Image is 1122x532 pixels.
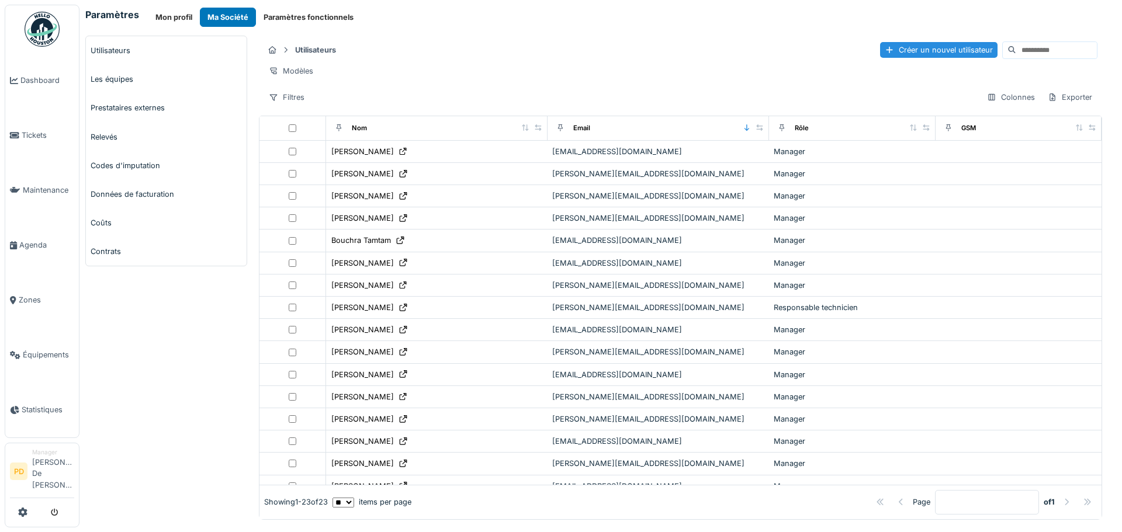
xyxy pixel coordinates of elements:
[23,349,74,360] span: Équipements
[331,146,394,157] div: [PERSON_NAME]
[23,185,74,196] span: Maintenance
[5,108,79,163] a: Tickets
[290,44,341,55] strong: Utilisateurs
[86,151,247,180] a: Codes d'imputation
[774,190,930,201] div: Manager
[552,458,764,469] div: [PERSON_NAME][EMAIL_ADDRESS][DOMAIN_NAME]
[774,213,930,224] div: Manager
[552,391,764,402] div: [PERSON_NAME][EMAIL_ADDRESS][DOMAIN_NAME]
[331,481,394,492] div: [PERSON_NAME]
[774,302,930,313] div: Responsable technicien
[5,218,79,273] a: Agenda
[5,383,79,437] a: Statistiques
[331,391,394,402] div: [PERSON_NAME]
[200,8,256,27] button: Ma Société
[5,328,79,383] a: Équipements
[774,481,930,492] div: Manager
[552,258,764,269] div: [EMAIL_ADDRESS][DOMAIN_NAME]
[5,273,79,328] a: Zones
[32,448,74,457] div: Manager
[774,235,930,246] div: Manager
[331,413,394,425] div: [PERSON_NAME]
[774,324,930,335] div: Manager
[552,413,764,425] div: [PERSON_NAME][EMAIL_ADDRESS][DOMAIN_NAME]
[86,93,247,122] a: Prestataires externes
[552,235,764,246] div: [EMAIL_ADDRESS][DOMAIN_NAME]
[1044,496,1055,507] strong: of 1
[331,436,394,447] div: [PERSON_NAME]
[86,208,247,237] a: Coûts
[331,190,394,201] div: [PERSON_NAME]
[10,463,27,480] li: PD
[331,302,394,313] div: [PERSON_NAME]
[961,123,976,133] div: GSM
[32,448,74,495] li: [PERSON_NAME] De [PERSON_NAME]
[795,123,809,133] div: Rôle
[552,324,764,335] div: [EMAIL_ADDRESS][DOMAIN_NAME]
[774,458,930,469] div: Manager
[264,496,328,507] div: Showing 1 - 23 of 23
[331,168,394,179] div: [PERSON_NAME]
[552,168,764,179] div: [PERSON_NAME][EMAIL_ADDRESS][DOMAIN_NAME]
[86,123,247,151] a: Relevés
[880,42,998,58] div: Créer un nouvel utilisateur
[774,258,930,269] div: Manager
[19,294,74,305] span: Zones
[86,36,247,65] a: Utilisateurs
[333,496,411,507] div: items per page
[331,235,391,246] div: Bouchra Tamtam
[552,369,764,380] div: [EMAIL_ADDRESS][DOMAIN_NAME]
[85,9,139,20] h6: Paramètres
[774,436,930,447] div: Manager
[5,53,79,108] a: Dashboard
[552,190,764,201] div: [PERSON_NAME][EMAIL_ADDRESS][DOMAIN_NAME]
[774,168,930,179] div: Manager
[552,213,764,224] div: [PERSON_NAME][EMAIL_ADDRESS][DOMAIN_NAME]
[22,130,74,141] span: Tickets
[331,458,394,469] div: [PERSON_NAME]
[86,180,247,208] a: Données de facturation
[552,146,764,157] div: [EMAIL_ADDRESS][DOMAIN_NAME]
[148,8,200,27] button: Mon profil
[331,213,394,224] div: [PERSON_NAME]
[264,62,318,79] div: Modèles
[10,448,74,498] a: PD Manager[PERSON_NAME] De [PERSON_NAME]
[552,346,764,357] div: [PERSON_NAME][EMAIL_ADDRESS][DOMAIN_NAME]
[5,163,79,218] a: Maintenance
[331,258,394,269] div: [PERSON_NAME]
[552,481,764,492] div: [EMAIL_ADDRESS][DOMAIN_NAME]
[331,280,394,291] div: [PERSON_NAME]
[331,346,394,357] div: [PERSON_NAME]
[20,75,74,86] span: Dashboard
[86,65,247,93] a: Les équipes
[552,302,764,313] div: [PERSON_NAME][EMAIL_ADDRESS][DOMAIN_NAME]
[774,391,930,402] div: Manager
[774,369,930,380] div: Manager
[774,146,930,157] div: Manager
[331,324,394,335] div: [PERSON_NAME]
[552,280,764,291] div: [PERSON_NAME][EMAIL_ADDRESS][DOMAIN_NAME]
[552,436,764,447] div: [EMAIL_ADDRESS][DOMAIN_NAME]
[774,280,930,291] div: Manager
[573,123,590,133] div: Email
[774,346,930,357] div: Manager
[774,413,930,425] div: Manager
[86,237,247,266] a: Contrats
[256,8,361,27] button: Paramètres fonctionnels
[19,239,74,251] span: Agenda
[264,89,310,106] div: Filtres
[352,123,367,133] div: Nom
[1043,89,1097,106] div: Exporter
[913,496,930,507] div: Page
[331,369,394,380] div: [PERSON_NAME]
[22,404,74,415] span: Statistiques
[982,89,1040,106] div: Colonnes
[25,12,60,47] img: Badge_color-CXgf-gQk.svg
